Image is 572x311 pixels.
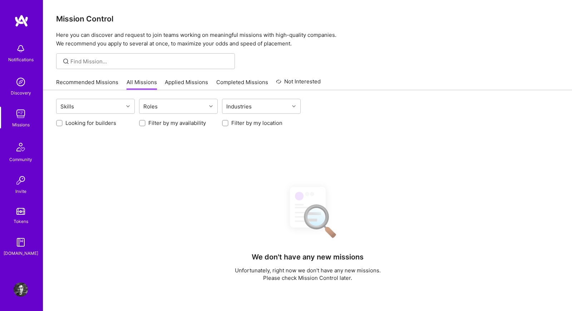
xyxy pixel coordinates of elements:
i: icon SearchGrey [62,57,70,65]
img: Invite [14,173,28,188]
div: Notifications [8,56,34,63]
p: Unfortunately, right now we don't have any new missions. [235,267,381,274]
a: User Avatar [12,282,30,297]
img: logo [14,14,29,27]
img: User Avatar [14,282,28,297]
h4: We don't have any new missions [252,253,364,261]
a: Not Interested [276,77,321,90]
div: Industries [225,101,253,112]
img: discovery [14,75,28,89]
label: Filter by my availability [148,119,206,127]
img: bell [14,42,28,56]
div: Skills [59,101,76,112]
a: Completed Missions [216,78,268,90]
i: icon Chevron [126,105,130,108]
i: icon Chevron [292,105,296,108]
i: icon Chevron [209,105,213,108]
div: Roles [142,101,159,112]
a: All Missions [127,78,157,90]
div: Missions [12,121,30,128]
h3: Mission Control [56,14,559,23]
img: No Results [277,180,338,243]
img: tokens [16,208,25,215]
div: Community [9,156,32,163]
p: Here you can discover and request to join teams working on meaningful missions with high-quality ... [56,31,559,48]
div: Tokens [14,218,28,225]
div: Invite [15,188,26,195]
a: Recommended Missions [56,78,118,90]
a: Applied Missions [165,78,208,90]
div: Discovery [11,89,31,97]
img: teamwork [14,107,28,121]
label: Filter by my location [231,119,282,127]
img: Community [12,139,29,156]
p: Please check Mission Control later. [235,274,381,282]
div: [DOMAIN_NAME] [4,249,38,257]
label: Looking for builders [65,119,116,127]
img: guide book [14,235,28,249]
input: Find Mission... [70,58,230,65]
